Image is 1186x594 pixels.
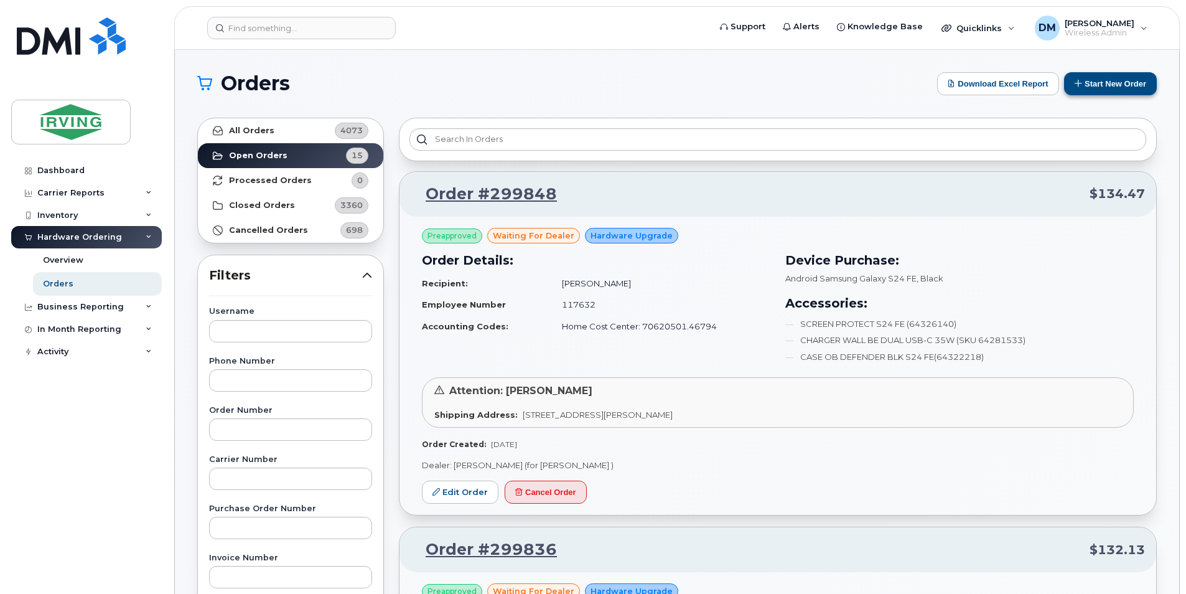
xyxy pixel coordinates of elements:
[352,149,363,161] span: 15
[434,410,518,420] strong: Shipping Address:
[491,440,517,449] span: [DATE]
[551,294,770,316] td: 117632
[785,318,1134,330] li: SCREEN PROTECT S24 FE (64326140)
[209,357,372,365] label: Phone Number
[422,440,486,449] strong: Order Created:
[229,176,312,186] strong: Processed Orders
[785,251,1134,270] h3: Device Purchase:
[427,230,477,242] span: Preapproved
[493,230,574,242] span: waiting for dealer
[422,278,468,288] strong: Recipient:
[340,199,363,211] span: 3360
[198,218,383,243] a: Cancelled Orders698
[937,72,1059,95] button: Download Excel Report
[346,224,363,236] span: 698
[209,456,372,464] label: Carrier Number
[422,321,508,331] strong: Accounting Codes:
[449,385,592,397] span: Attention: [PERSON_NAME]
[411,183,557,205] a: Order #299848
[917,273,943,283] span: , Black
[785,351,1134,363] li: CASE OB DEFENDER BLK S24 FE(64322218)
[340,125,363,136] span: 4073
[229,126,274,136] strong: All Orders
[785,334,1134,346] li: CHARGER WALL BE DUAL USB-C 35W (SKU 64281533)
[422,460,1134,471] p: Dealer: [PERSON_NAME] (for [PERSON_NAME] )
[551,273,770,295] td: [PERSON_NAME]
[411,539,557,561] a: Order #299836
[229,225,308,235] strong: Cancelled Orders
[357,174,363,186] span: 0
[221,74,290,93] span: Orders
[229,200,295,210] strong: Closed Orders
[229,151,287,161] strong: Open Orders
[785,294,1134,313] h3: Accessories:
[1090,185,1145,203] span: $134.47
[209,407,372,415] label: Order Number
[209,554,372,562] label: Invoice Number
[198,168,383,193] a: Processed Orders0
[209,505,372,513] label: Purchase Order Number
[1090,541,1145,559] span: $132.13
[1064,72,1157,95] button: Start New Order
[551,316,770,337] td: Home Cost Center: 70620501.46794
[523,410,673,420] span: [STREET_ADDRESS][PERSON_NAME]
[422,251,770,270] h3: Order Details:
[422,481,498,504] a: Edit Order
[785,273,917,283] span: Android Samsung Galaxy S24 FE
[198,118,383,143] a: All Orders4073
[198,193,383,218] a: Closed Orders3360
[409,128,1146,151] input: Search in orders
[422,299,506,309] strong: Employee Number
[209,308,372,316] label: Username
[591,230,673,242] span: Hardware Upgrade
[209,266,362,285] span: Filters
[505,481,587,504] button: Cancel Order
[198,143,383,168] a: Open Orders15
